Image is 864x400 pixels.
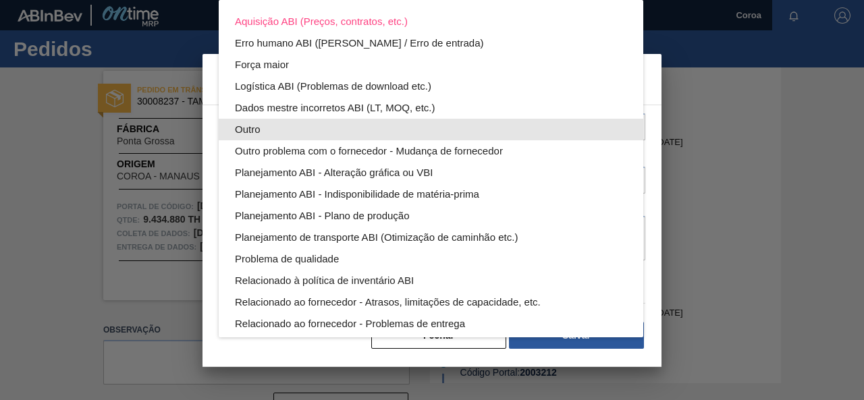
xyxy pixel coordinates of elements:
font: Relacionado ao fornecedor - Problemas de entrega [235,318,465,329]
font: Planejamento ABI - Plano de produção [235,210,410,221]
font: Outro problema com o fornecedor - Mudança de fornecedor [235,145,503,156]
font: Relacionado à política de inventário ABI [235,275,414,286]
font: Erro humano ABI ([PERSON_NAME] / Erro de entrada) [235,37,483,49]
font: Logística ABI (Problemas de download etc.) [235,80,431,92]
font: Planejamento ABI - Indisponibilidade de matéria-prima [235,188,479,200]
font: Força maior [235,59,289,70]
font: Planejamento de transporte ABI (Otimização de caminhão etc.) [235,231,518,243]
font: Relacionado ao fornecedor - Atrasos, limitações de capacidade, etc. [235,296,541,308]
font: Aquisição ABI (Preços, contratos, etc.) [235,16,408,27]
font: Planejamento ABI - Alteração gráfica ou VBI [235,167,433,178]
font: Outro [235,123,261,135]
font: Problema de qualidade [235,253,339,264]
font: Dados mestre incorretos ABI (LT, MOQ, etc.) [235,102,435,113]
